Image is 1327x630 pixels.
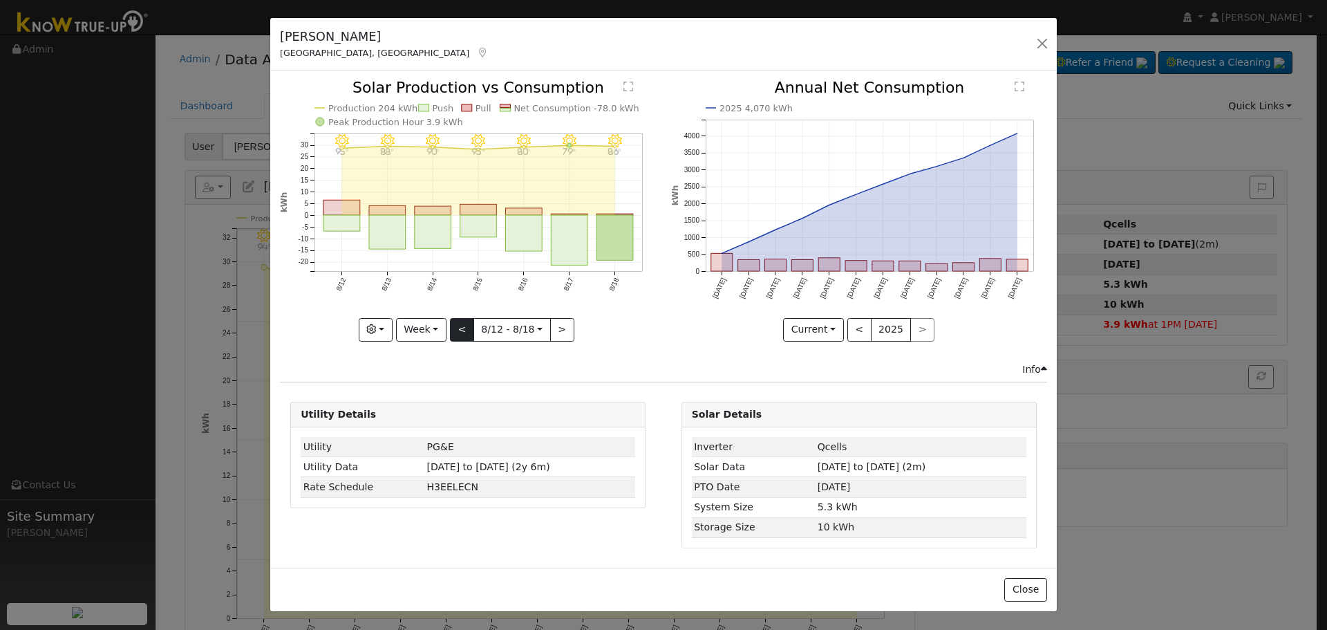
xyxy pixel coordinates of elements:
[719,251,724,257] circle: onclick=""
[961,156,966,161] circle: onclick=""
[871,318,912,342] button: 2025
[421,148,445,156] p: 90°
[1006,259,1028,271] rect: onclick=""
[512,148,536,156] p: 80°
[301,437,424,457] td: Utility
[934,164,939,169] circle: onclick=""
[426,134,440,148] i: 8/14 - Clear
[603,148,627,156] p: 86°
[302,223,308,231] text: -5
[460,216,497,238] rect: onclick=""
[710,254,732,272] rect: onclick=""
[979,277,995,299] text: [DATE]
[427,481,478,492] span: Q
[476,47,489,58] a: Map
[597,214,634,216] rect: onclick=""
[563,277,575,293] text: 8/17
[301,477,424,497] td: Rate Schedule
[688,251,699,259] text: 500
[818,501,858,512] span: 5.3 kWh
[872,277,888,299] text: [DATE]
[818,481,851,492] span: [DATE]
[328,117,463,127] text: Peak Production Hour 3.9 kWh
[926,277,942,299] text: [DATE]
[380,277,393,293] text: 8/13
[550,318,574,342] button: >
[692,457,816,477] td: Solar Data
[369,206,406,216] rect: onclick=""
[608,134,622,148] i: 8/18 - MostlyClear
[764,259,786,271] rect: onclick=""
[952,277,968,299] text: [DATE]
[476,103,491,113] text: Pull
[684,200,699,207] text: 2000
[471,134,485,148] i: 8/15 - Clear
[608,277,621,293] text: 8/18
[925,264,947,272] rect: onclick=""
[979,259,1001,271] rect: onclick=""
[737,277,753,299] text: [DATE]
[880,182,885,187] circle: onclick=""
[818,258,840,271] rect: onclick=""
[818,521,854,532] span: 10 kWh
[477,148,480,151] circle: onclick=""
[299,235,309,243] text: -10
[1015,131,1020,136] circle: onclick=""
[280,28,489,46] h5: [PERSON_NAME]
[301,154,309,161] text: 25
[301,176,309,184] text: 15
[684,217,699,225] text: 1500
[692,497,816,517] td: System Size
[335,277,347,293] text: 8/12
[597,216,634,261] rect: onclick=""
[907,172,912,177] circle: onclick=""
[952,263,974,271] rect: onclick=""
[711,277,727,299] text: [DATE]
[523,146,525,149] circle: onclick=""
[692,437,816,457] td: Inverter
[323,201,360,216] rect: onclick=""
[375,148,399,156] p: 88°
[614,145,617,148] circle: onclick=""
[737,260,759,272] rect: onclick=""
[299,259,309,266] text: -20
[783,318,844,342] button: Current
[396,318,446,342] button: Week
[563,134,576,148] i: 8/17 - MostlyClear
[818,461,925,472] span: [DATE] to [DATE] (2m)
[305,212,309,219] text: 0
[415,207,451,216] rect: onclick=""
[847,318,872,342] button: <
[818,441,847,452] span: ID: 1454, authorized: 07/29/25
[301,142,309,149] text: 30
[791,277,807,299] text: [DATE]
[692,517,816,537] td: Storage Size
[1006,277,1022,299] text: [DATE]
[684,132,699,140] text: 4000
[426,277,438,293] text: 8/14
[988,143,993,149] circle: onclick=""
[684,149,699,157] text: 3500
[899,277,915,299] text: [DATE]
[369,216,406,250] rect: onclick=""
[450,318,474,342] button: <
[301,165,309,173] text: 20
[431,146,434,149] circle: onclick=""
[381,134,395,148] i: 8/13 - Clear
[323,216,360,232] rect: onclick=""
[872,261,894,272] rect: onclick=""
[845,277,861,299] text: [DATE]
[719,103,793,113] text: 2025 4,070 kWh
[552,214,588,216] rect: onclick=""
[774,79,964,96] text: Annual Net Consumption
[433,103,454,113] text: Push
[764,277,780,299] text: [DATE]
[301,457,424,477] td: Utility Data
[460,205,497,216] rect: onclick=""
[427,461,550,472] span: [DATE] to [DATE] (2y 6m)
[1022,362,1047,377] div: Info
[517,134,531,148] i: 8/16 - MostlyClear
[773,228,778,233] circle: onclick=""
[506,208,543,215] rect: onclick=""
[280,48,469,58] span: [GEOGRAPHIC_DATA], [GEOGRAPHIC_DATA]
